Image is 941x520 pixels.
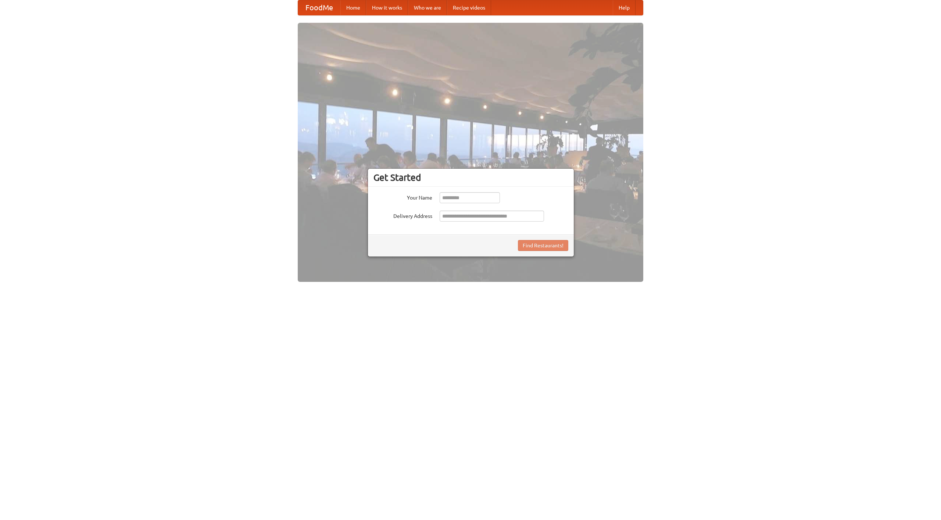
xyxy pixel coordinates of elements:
a: How it works [366,0,408,15]
a: Who we are [408,0,447,15]
a: Recipe videos [447,0,491,15]
label: Your Name [373,192,432,201]
label: Delivery Address [373,211,432,220]
button: Find Restaurants! [518,240,568,251]
h3: Get Started [373,172,568,183]
a: Help [613,0,636,15]
a: Home [340,0,366,15]
a: FoodMe [298,0,340,15]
